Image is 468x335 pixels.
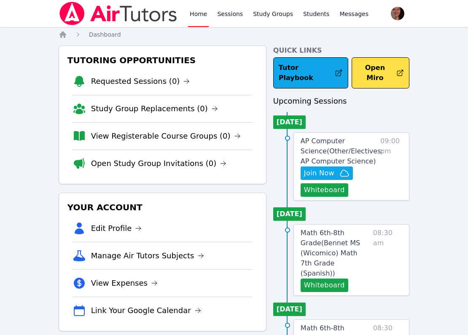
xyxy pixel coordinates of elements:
[352,57,409,88] button: Open Miro
[91,103,218,115] a: Study Group Replacements (0)
[273,57,348,88] a: Tutor Playbook
[59,30,410,39] nav: Breadcrumb
[91,250,204,262] a: Manage Air Tutors Subjects
[91,305,201,316] a: Link Your Google Calendar
[273,115,306,129] li: [DATE]
[373,228,402,292] span: 08:30 am
[301,136,383,166] a: AP Computer Science(Other/Electives: AP Computer Science)
[91,277,158,289] a: View Expenses
[339,10,368,18] span: Messages
[301,183,348,197] button: Whiteboard
[301,166,353,180] button: Join Now
[273,95,409,107] h3: Upcoming Sessions
[89,30,121,39] a: Dashboard
[273,46,409,56] h4: Quick Links
[66,53,259,68] h3: Tutoring Opportunities
[380,136,402,197] span: 09:00 pm
[59,2,178,25] img: Air Tutors
[301,279,348,292] button: Whiteboard
[301,228,370,279] a: Math 6th-8th Grade(Bennet MS (Wicomico) Math 7th Grade (Spanish))
[91,75,190,87] a: Requested Sessions (0)
[304,168,334,178] span: Join Now
[91,130,241,142] a: View Registerable Course Groups (0)
[301,137,383,165] span: AP Computer Science ( Other/Electives: AP Computer Science )
[66,200,259,215] h3: Your Account
[273,303,306,316] li: [DATE]
[91,158,227,169] a: Open Study Group Invitations (0)
[91,222,142,234] a: Edit Profile
[273,207,306,221] li: [DATE]
[301,229,360,277] span: Math 6th-8th Grade ( Bennet MS (Wicomico) Math 7th Grade (Spanish) )
[89,31,121,38] span: Dashboard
